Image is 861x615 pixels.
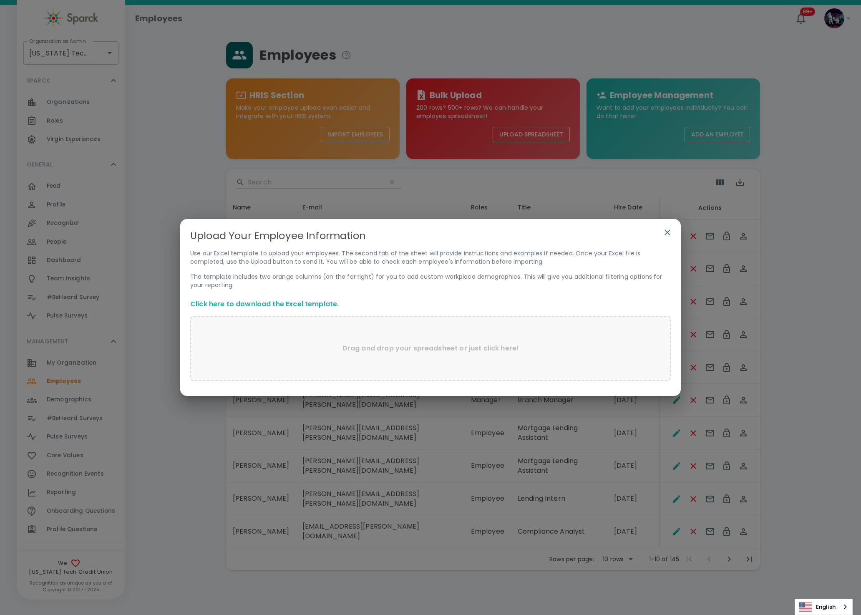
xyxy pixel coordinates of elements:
[795,599,853,615] div: Language
[190,299,339,309] a: Click here to download the Excel template.
[795,599,852,615] a: English
[190,249,671,266] p: Use our Excel template to upload your employees. The second tab of the sheet will provide instruc...
[342,343,519,353] p: Drag and drop your spreadsheet or just click here!
[795,599,853,615] aside: Language selected: English
[190,272,671,289] p: The template includes two orange columns (on the far right) for you to add custom workplace demog...
[190,229,671,242] p: Upload Your Employee Information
